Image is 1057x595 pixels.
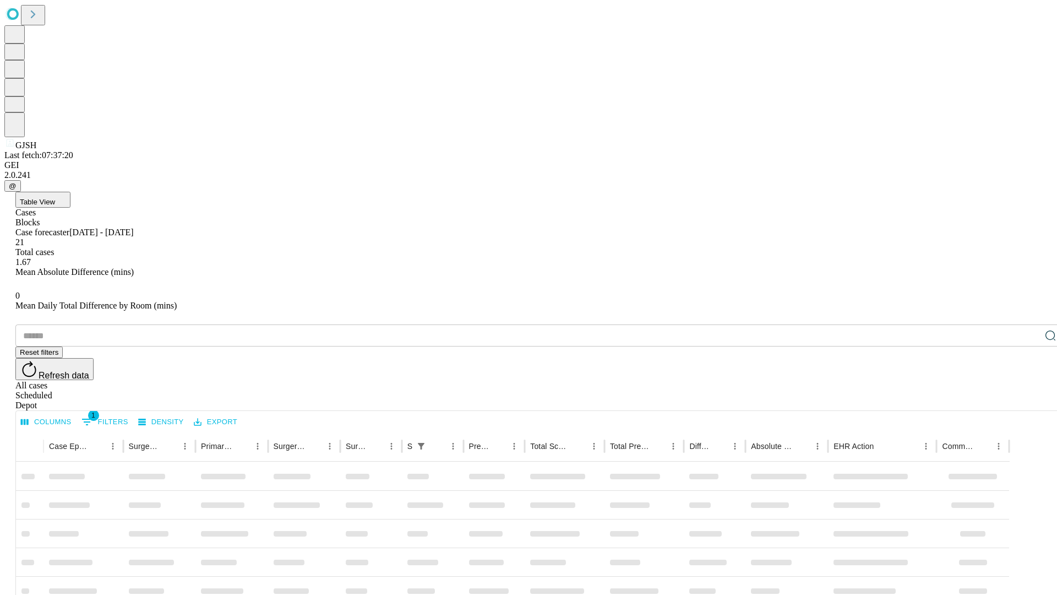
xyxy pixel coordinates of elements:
button: @ [4,180,21,192]
span: Table View [20,198,55,206]
span: 1.67 [15,257,31,267]
span: Mean Absolute Difference (mins) [15,267,134,277]
button: Menu [384,439,399,454]
button: Show filters [413,439,429,454]
span: Last fetch: 07:37:20 [4,150,73,160]
span: GJSH [15,140,36,150]
div: GEI [4,160,1053,170]
span: @ [9,182,17,190]
div: Case Epic Id [49,442,89,451]
span: [DATE] - [DATE] [69,228,133,237]
div: Absolute Difference [751,442,793,451]
button: Sort [307,439,322,454]
button: Sort [491,439,506,454]
button: Menu [586,439,602,454]
button: Export [191,414,240,431]
span: 0 [15,291,20,300]
button: Menu [991,439,1006,454]
div: 1 active filter [413,439,429,454]
div: EHR Action [833,442,874,451]
span: Case forecaster [15,228,69,237]
div: Surgery Name [274,442,306,451]
button: Sort [794,439,810,454]
span: Refresh data [39,371,89,380]
span: 1 [88,410,99,421]
button: Sort [875,439,890,454]
button: Menu [727,439,743,454]
button: Refresh data [15,358,94,380]
div: Surgeon Name [129,442,161,451]
button: Sort [430,439,445,454]
button: Menu [250,439,265,454]
button: Menu [105,439,121,454]
button: Menu [666,439,681,454]
div: Total Predicted Duration [610,442,650,451]
span: Total cases [15,247,54,257]
button: Sort [235,439,250,454]
div: 2.0.241 [4,170,1053,180]
button: Table View [15,192,70,208]
button: Menu [506,439,522,454]
span: 21 [15,237,24,247]
button: Sort [368,439,384,454]
button: Sort [162,439,177,454]
button: Select columns [18,414,74,431]
div: Total Scheduled Duration [530,442,570,451]
button: Density [135,414,187,431]
button: Show filters [79,413,131,431]
button: Sort [650,439,666,454]
span: Mean Daily Total Difference by Room (mins) [15,301,177,310]
button: Menu [177,439,193,454]
button: Menu [918,439,934,454]
button: Reset filters [15,347,63,358]
span: Reset filters [20,348,58,356]
button: Menu [810,439,825,454]
button: Sort [90,439,105,454]
div: Difference [689,442,711,451]
div: Surgery Date [346,442,367,451]
button: Sort [712,439,727,454]
button: Menu [322,439,337,454]
div: Scheduled In Room Duration [407,442,412,451]
div: Predicted In Room Duration [469,442,491,451]
button: Sort [571,439,586,454]
button: Menu [445,439,461,454]
div: Primary Service [201,442,233,451]
button: Sort [976,439,991,454]
div: Comments [942,442,974,451]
